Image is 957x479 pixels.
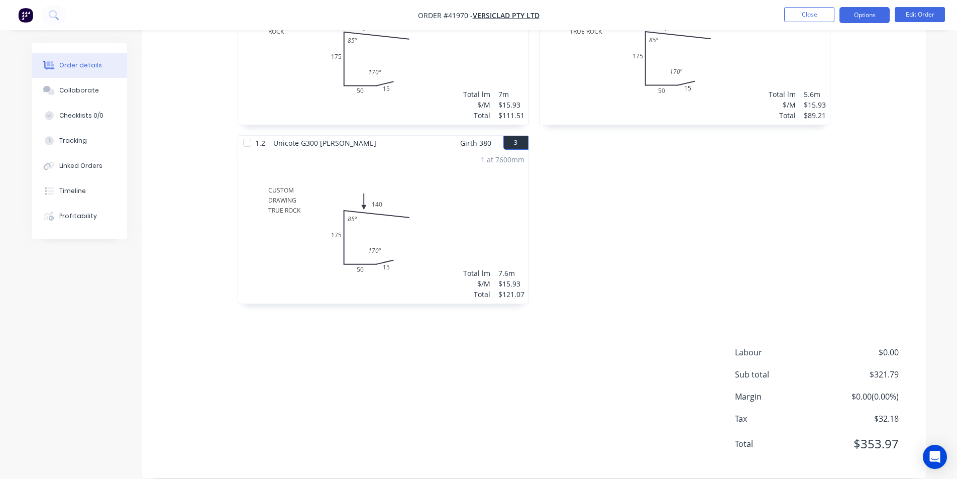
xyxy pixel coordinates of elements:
[463,289,490,300] div: Total
[804,89,826,100] div: 5.6m
[59,86,99,95] div: Collaborate
[59,111,103,120] div: Checklists 0/0
[418,11,473,20] span: Order #41970 -
[59,61,102,70] div: Order details
[769,89,796,100] div: Total lm
[498,110,524,121] div: $111.51
[18,8,33,23] img: Factory
[32,178,127,204] button: Timeline
[32,103,127,128] button: Checklists 0/0
[923,445,947,469] div: Open Intercom Messenger
[824,391,898,403] span: $0.00 ( 0.00 %)
[769,100,796,110] div: $/M
[32,53,127,78] button: Order details
[32,78,127,103] button: Collaborate
[498,100,524,110] div: $15.93
[735,391,824,403] span: Margin
[59,136,87,145] div: Tracking
[473,11,540,20] a: VERSICLAD PTY LTD
[769,110,796,121] div: Total
[498,268,524,278] div: 7.6m
[59,212,97,221] div: Profitability
[735,368,824,380] span: Sub total
[824,346,898,358] span: $0.00
[839,7,890,23] button: Options
[735,346,824,358] span: Labour
[735,438,824,450] span: Total
[824,413,898,425] span: $32.18
[463,278,490,289] div: $/M
[895,7,945,22] button: Edit Order
[498,278,524,289] div: $15.93
[498,89,524,100] div: 7m
[804,100,826,110] div: $15.93
[463,89,490,100] div: Total lm
[481,154,524,165] div: 1 at 7600mm
[784,7,834,22] button: Close
[269,136,380,150] span: Unicote G300 [PERSON_NAME]
[503,136,528,150] button: 3
[251,136,269,150] span: 1.2
[735,413,824,425] span: Tax
[463,268,490,278] div: Total lm
[460,136,491,150] span: Girth 380
[804,110,826,121] div: $89.21
[59,186,86,196] div: Timeline
[463,110,490,121] div: Total
[32,128,127,153] button: Tracking
[238,150,528,304] div: CUSTOMDRAWINGTRUE ROCK1550175140170º85º1 at 7600mmTotal lm$/MTotal7.6m$15.93$121.07
[32,204,127,229] button: Profitability
[463,100,490,110] div: $/M
[32,153,127,178] button: Linked Orders
[824,435,898,453] span: $353.97
[59,161,102,170] div: Linked Orders
[498,289,524,300] div: $121.07
[824,368,898,380] span: $321.79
